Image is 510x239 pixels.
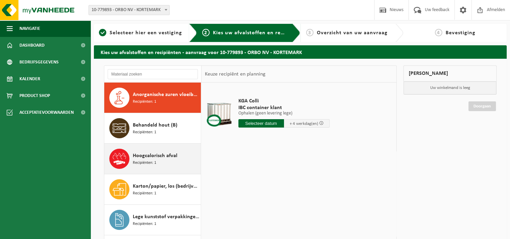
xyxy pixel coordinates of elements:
button: Lege kunststof verpakkingen van gevaarlijke stoffen Recipiënten: 1 [104,205,201,235]
span: 10-779893 - ORBO NV - KORTEMARK [89,5,169,15]
span: Hoogcalorisch afval [133,152,177,160]
span: Recipiënten: 1 [133,221,156,227]
span: Anorganische zuren vloeibaar in IBC [133,91,199,99]
p: Ophalen (geen levering lege) [238,111,330,116]
button: Behandeld hout (B) Recipiënten: 1 [104,113,201,144]
span: Recipiënten: 1 [133,190,156,197]
div: Keuze recipiënt en planning [202,66,269,83]
a: 1Selecteer hier een vestiging [97,29,184,37]
button: Karton/papier, los (bedrijven) Recipiënten: 1 [104,174,201,205]
span: Product Shop [19,87,50,104]
span: Karton/papier, los (bedrijven) [133,182,199,190]
span: Overzicht van uw aanvraag [317,30,388,36]
h2: Kies uw afvalstoffen en recipiënten - aanvraag voor 10-779893 - ORBO NV - KORTEMARK [94,45,507,58]
button: Hoogcalorisch afval Recipiënten: 1 [104,144,201,174]
input: Selecteer datum [238,119,284,128]
button: Anorganische zuren vloeibaar in IBC Recipiënten: 1 [104,83,201,113]
span: 4 [435,29,442,36]
span: Recipiënten: 1 [133,129,156,136]
span: 10-779893 - ORBO NV - KORTEMARK [89,5,170,15]
span: Recipiënten: 1 [133,160,156,166]
span: Behandeld hout (B) [133,121,177,129]
span: Bevestiging [446,30,475,36]
span: + 4 werkdag(en) [290,122,318,126]
span: Kalender [19,70,40,87]
span: Acceptatievoorwaarden [19,104,74,121]
span: Kies uw afvalstoffen en recipiënten [213,30,305,36]
span: KGA Colli [238,98,330,104]
span: Recipiënten: 1 [133,99,156,105]
span: 3 [306,29,314,36]
span: 2 [202,29,210,36]
span: 1 [99,29,106,36]
a: Doorgaan [468,101,496,111]
input: Materiaal zoeken [108,69,198,79]
span: Bedrijfsgegevens [19,54,59,70]
span: Navigatie [19,20,40,37]
span: Lege kunststof verpakkingen van gevaarlijke stoffen [133,213,199,221]
p: Uw winkelmand is leeg [404,82,496,94]
span: IBC container klant [238,104,330,111]
span: Selecteer hier een vestiging [110,30,182,36]
span: Dashboard [19,37,45,54]
div: [PERSON_NAME] [403,65,497,82]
